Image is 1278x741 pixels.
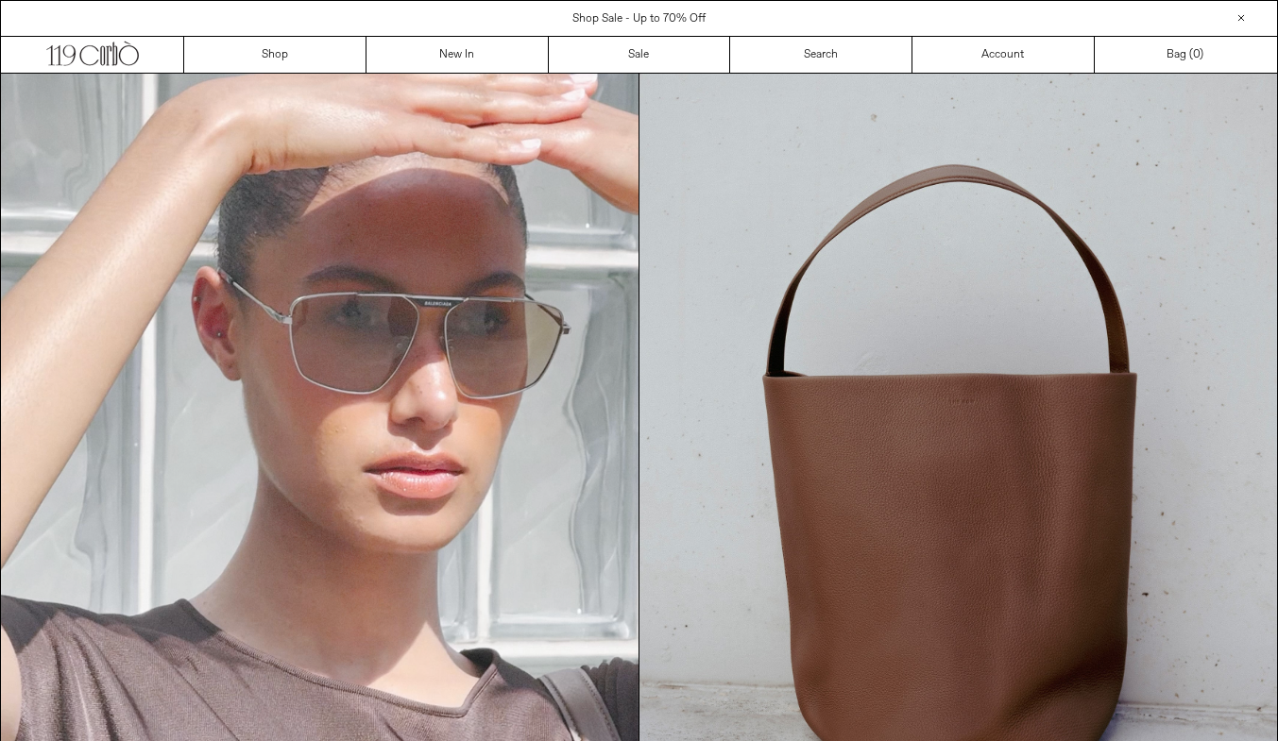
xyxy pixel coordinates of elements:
a: New In [366,37,549,73]
a: Bag () [1095,37,1277,73]
a: Search [730,37,912,73]
span: ) [1193,46,1203,63]
a: Shop Sale - Up to 70% Off [572,11,706,26]
a: Account [912,37,1095,73]
a: Sale [549,37,731,73]
a: Shop [184,37,366,73]
span: 0 [1193,47,1200,62]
